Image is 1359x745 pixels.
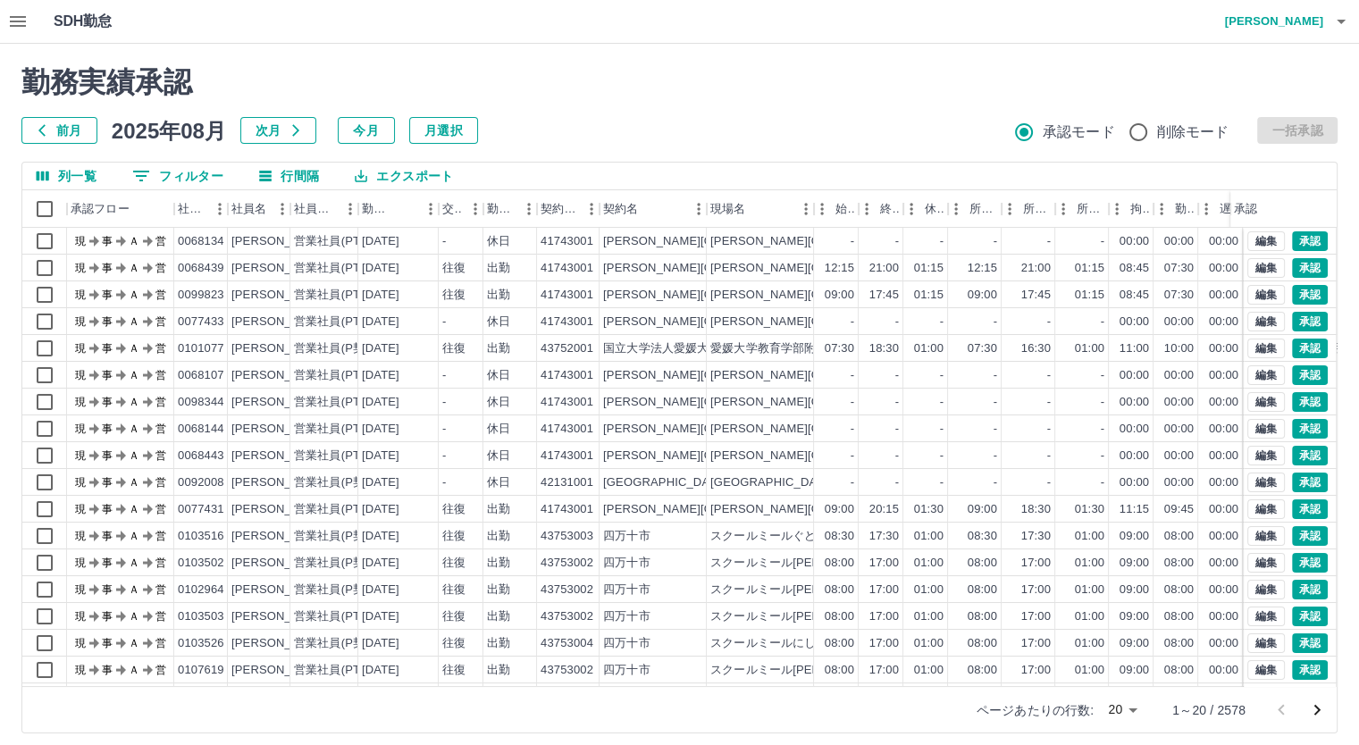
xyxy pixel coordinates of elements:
[21,65,1338,99] h2: 勤務実績承認
[1209,340,1238,357] div: 00:00
[1209,448,1238,465] div: 00:00
[75,423,86,435] text: 現
[835,190,855,228] div: 始業
[155,396,166,408] text: 営
[1021,260,1051,277] div: 21:00
[67,190,174,228] div: 承認フロー
[442,190,462,228] div: 交通費
[1047,421,1051,438] div: -
[895,314,899,331] div: -
[294,233,388,250] div: 営業社員(PT契約)
[1023,190,1052,228] div: 所定終業
[1247,365,1285,385] button: 編集
[1101,314,1104,331] div: -
[129,262,139,274] text: Ａ
[231,340,329,357] div: [PERSON_NAME]
[294,340,381,357] div: 営業社員(P契約)
[71,190,130,228] div: 承認フロー
[1292,312,1328,331] button: 承認
[1075,340,1104,357] div: 01:00
[362,190,392,228] div: 勤務日
[1120,394,1149,411] div: 00:00
[1120,260,1149,277] div: 08:45
[231,190,266,228] div: 社員名
[1153,190,1198,228] div: 勤務
[710,260,931,277] div: [PERSON_NAME][GEOGRAPHIC_DATA]
[603,340,721,357] div: 国立大学法人愛媛大学
[1101,697,1144,723] div: 20
[541,233,593,250] div: 41743001
[1021,340,1051,357] div: 16:30
[178,394,224,411] div: 0098344
[442,314,446,331] div: -
[290,190,358,228] div: 社員区分
[338,117,395,144] button: 今月
[129,235,139,247] text: Ａ
[362,448,399,465] div: [DATE]
[75,315,86,328] text: 現
[442,448,446,465] div: -
[968,260,997,277] div: 12:15
[487,340,510,357] div: 出勤
[994,367,997,384] div: -
[541,287,593,304] div: 41743001
[102,369,113,381] text: 事
[231,287,329,304] div: [PERSON_NAME]
[231,314,329,331] div: [PERSON_NAME]
[155,342,166,355] text: 営
[231,474,329,491] div: [PERSON_NAME]
[340,163,467,189] button: エクスポート
[129,396,139,408] text: Ａ
[851,421,854,438] div: -
[994,394,997,411] div: -
[1157,121,1229,143] span: 削除モード
[541,421,593,438] div: 41743001
[1209,367,1238,384] div: 00:00
[442,421,446,438] div: -
[825,287,854,304] div: 09:00
[1292,526,1328,546] button: 承認
[1164,394,1194,411] div: 00:00
[710,233,931,250] div: [PERSON_NAME][GEOGRAPHIC_DATA]
[155,423,166,435] text: 営
[231,260,329,277] div: [PERSON_NAME]
[1247,392,1285,412] button: 編集
[409,117,478,144] button: 月選択
[206,196,233,222] button: メニュー
[487,367,510,384] div: 休日
[914,340,944,357] div: 01:00
[231,448,329,465] div: [PERSON_NAME]
[102,342,113,355] text: 事
[231,421,329,438] div: [PERSON_NAME]
[1047,314,1051,331] div: -
[948,190,1002,228] div: 所定開始
[178,421,224,438] div: 0068144
[1198,190,1243,228] div: 遅刻等
[994,448,997,465] div: -
[294,287,388,304] div: 営業社員(PT契約)
[1164,421,1194,438] div: 00:00
[1002,190,1055,228] div: 所定終業
[903,190,948,228] div: 休憩
[1220,190,1239,228] div: 遅刻等
[925,190,944,228] div: 休憩
[442,260,466,277] div: 往復
[442,287,466,304] div: 往復
[1164,367,1194,384] div: 00:00
[102,449,113,462] text: 事
[710,287,931,304] div: [PERSON_NAME][GEOGRAPHIC_DATA]
[1247,580,1285,599] button: 編集
[362,394,399,411] div: [DATE]
[940,448,944,465] div: -
[294,394,388,411] div: 営業社員(PT契約)
[240,117,316,144] button: 次月
[685,196,712,222] button: メニュー
[1247,499,1285,519] button: 編集
[294,367,388,384] div: 営業社員(PT契約)
[362,233,399,250] div: [DATE]
[231,394,329,411] div: [PERSON_NAME]
[541,367,593,384] div: 41743001
[851,394,854,411] div: -
[75,369,86,381] text: 現
[1047,394,1051,411] div: -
